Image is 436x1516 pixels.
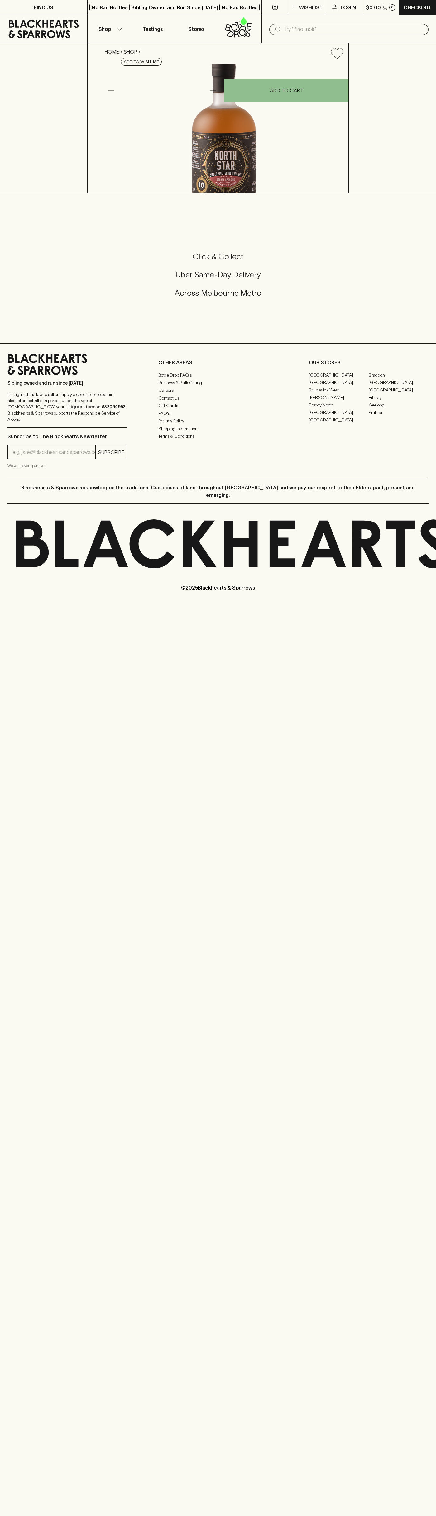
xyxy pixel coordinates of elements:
p: Login [341,4,356,11]
button: SUBSCRIBE [96,445,127,459]
a: Tastings [131,15,175,43]
input: Try "Pinot noir" [284,24,424,34]
button: ADD TO CART [224,79,348,102]
a: Terms & Conditions [158,433,278,440]
p: Tastings [143,25,163,33]
a: Braddon [369,371,429,379]
strong: Liquor License #32064953 [68,404,126,409]
p: Sibling owned and run since [DATE] [7,380,127,386]
a: Fitzroy [369,394,429,401]
a: Privacy Policy [158,417,278,425]
a: [GEOGRAPHIC_DATA] [369,379,429,386]
a: Shipping Information [158,425,278,432]
a: Contact Us [158,394,278,402]
p: 0 [391,6,394,9]
a: FAQ's [158,410,278,417]
p: Stores [188,25,204,33]
img: 34625.png [100,64,348,193]
a: Business & Bulk Gifting [158,379,278,386]
a: HOME [105,49,119,55]
a: [GEOGRAPHIC_DATA] [309,379,369,386]
a: Brunswick West [309,386,369,394]
p: Checkout [404,4,432,11]
p: $0.00 [366,4,381,11]
input: e.g. jane@blackheartsandsparrows.com.au [12,447,95,457]
p: OUR STORES [309,359,429,366]
p: OTHER AREAS [158,359,278,366]
a: Geelong [369,401,429,409]
p: Wishlist [299,4,323,11]
p: ADD TO CART [270,87,303,94]
p: SUBSCRIBE [98,449,124,456]
a: Fitzroy North [309,401,369,409]
p: Subscribe to The Blackhearts Newsletter [7,433,127,440]
button: Shop [88,15,131,43]
a: [GEOGRAPHIC_DATA] [309,416,369,424]
p: It is against the law to sell or supply alcohol to, or to obtain alcohol on behalf of a person un... [7,391,127,422]
a: [GEOGRAPHIC_DATA] [309,371,369,379]
a: SHOP [124,49,137,55]
div: Call to action block [7,226,429,331]
a: [PERSON_NAME] [309,394,369,401]
h5: Uber Same-Day Delivery [7,270,429,280]
p: Shop [98,25,111,33]
a: [GEOGRAPHIC_DATA] [369,386,429,394]
a: Bottle Drop FAQ's [158,372,278,379]
a: [GEOGRAPHIC_DATA] [309,409,369,416]
button: Add to wishlist [328,46,346,61]
a: Stores [175,15,218,43]
a: Prahran [369,409,429,416]
p: Blackhearts & Sparrows acknowledges the traditional Custodians of land throughout [GEOGRAPHIC_DAT... [12,484,424,499]
p: We will never spam you [7,463,127,469]
h5: Click & Collect [7,251,429,262]
button: Add to wishlist [121,58,162,66]
p: FIND US [34,4,53,11]
a: Gift Cards [158,402,278,410]
a: Careers [158,387,278,394]
h5: Across Melbourne Metro [7,288,429,298]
